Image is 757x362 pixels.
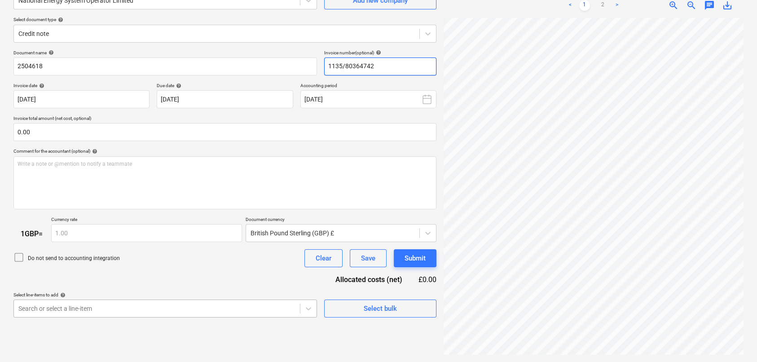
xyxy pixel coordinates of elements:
div: Allocated costs (net) [320,274,417,285]
input: Invoice total amount (net cost, optional) [13,123,436,141]
p: Currency rate [51,216,242,224]
div: Invoice date [13,83,150,88]
button: Select bulk [324,300,436,318]
div: Select line-items to add [13,292,317,298]
div: Document name [13,50,317,56]
div: 1 GBP = [13,230,51,238]
iframe: Chat Widget [712,319,757,362]
p: Document currency [246,216,436,224]
span: help [56,17,63,22]
span: help [90,149,97,154]
p: Do not send to accounting integration [28,255,120,262]
span: help [47,50,54,55]
div: £0.00 [417,274,436,285]
span: help [58,292,66,298]
input: Due date not specified [157,90,293,108]
span: help [174,83,181,88]
button: Clear [304,249,343,267]
div: Invoice number (optional) [324,50,436,56]
p: Accounting period [300,83,436,90]
div: Select bulk [364,303,397,314]
p: Invoice total amount (net cost, optional) [13,115,436,123]
div: Submit [405,252,426,264]
input: Invoice number [324,57,436,75]
button: [DATE] [300,90,436,108]
div: Comment for the accountant (optional) [13,148,436,154]
span: help [37,83,44,88]
div: Select document type [13,17,436,22]
button: Submit [394,249,436,267]
div: Clear [316,252,331,264]
button: Save [350,249,387,267]
div: Due date [157,83,293,88]
div: Save [361,252,375,264]
input: Invoice date not specified [13,90,150,108]
span: help [374,50,381,55]
input: Document name [13,57,317,75]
